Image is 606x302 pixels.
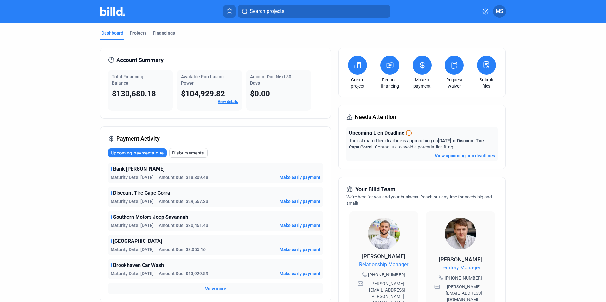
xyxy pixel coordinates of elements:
[280,198,320,204] button: Make early payment
[250,8,284,15] span: Search projects
[280,246,320,253] button: Make early payment
[113,189,171,197] span: Discount Tire Cape Corral
[349,129,404,137] span: Upcoming Lien Deadline
[362,253,405,260] span: [PERSON_NAME]
[280,222,320,229] button: Make early payment
[113,213,188,221] span: Southern Motors Jeep Savannah
[349,138,484,149] span: The estimated lien deadline is approaching on for . Contact us to avoid a potential lien filing.
[379,77,401,89] a: Request financing
[493,5,506,18] button: MS
[368,272,405,278] span: [PHONE_NUMBER]
[445,275,482,281] span: [PHONE_NUMBER]
[181,74,224,85] span: Available Purchasing Power
[111,222,154,229] span: Maturity Date: [DATE]
[280,174,320,180] button: Make early payment
[346,77,369,89] a: Create project
[111,198,154,204] span: Maturity Date: [DATE]
[111,150,164,156] span: Upcoming payments due
[218,99,238,104] a: View details
[496,8,503,15] span: MS
[445,218,476,249] img: Territory Manager
[111,270,154,277] span: Maturity Date: [DATE]
[101,30,123,36] div: Dashboard
[100,7,125,16] img: Billd Company Logo
[159,246,206,253] span: Amount Due: $3,055.16
[112,74,143,85] span: Total Financing Balance
[111,246,154,253] span: Maturity Date: [DATE]
[346,194,492,206] span: We're here for you and your business. Reach out anytime for needs big and small!
[116,56,164,65] span: Account Summary
[113,261,164,269] span: Brookhaven Car Wash
[113,237,162,245] span: [GEOGRAPHIC_DATA]
[116,134,160,143] span: Payment Activity
[159,270,208,277] span: Amount Due: $13,929.89
[355,113,396,122] span: Needs Attention
[205,286,226,292] button: View more
[441,264,480,272] span: Territory Manager
[439,256,482,263] span: [PERSON_NAME]
[169,148,208,158] button: Disbursements
[280,270,320,277] button: Make early payment
[130,30,146,36] div: Projects
[475,77,498,89] a: Submit files
[113,165,164,173] span: Bank [PERSON_NAME]
[435,153,495,159] button: View upcoming lien deadlines
[355,185,396,194] span: Your Billd Team
[238,5,390,18] button: Search projects
[368,218,400,249] img: Relationship Manager
[108,148,167,157] button: Upcoming payments due
[172,150,204,156] span: Disbursements
[443,77,465,89] a: Request waiver
[411,77,433,89] a: Make a payment
[111,174,154,180] span: Maturity Date: [DATE]
[438,138,451,143] span: [DATE]
[181,89,225,98] span: $104,929.82
[250,74,291,85] span: Amount Due Next 30 Days
[159,198,208,204] span: Amount Due: $29,567.33
[250,89,270,98] span: $0.00
[359,261,408,268] span: Relationship Manager
[159,222,208,229] span: Amount Due: $30,461.43
[112,89,156,98] span: $130,680.18
[153,30,175,36] div: Financings
[159,174,208,180] span: Amount Due: $18,809.48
